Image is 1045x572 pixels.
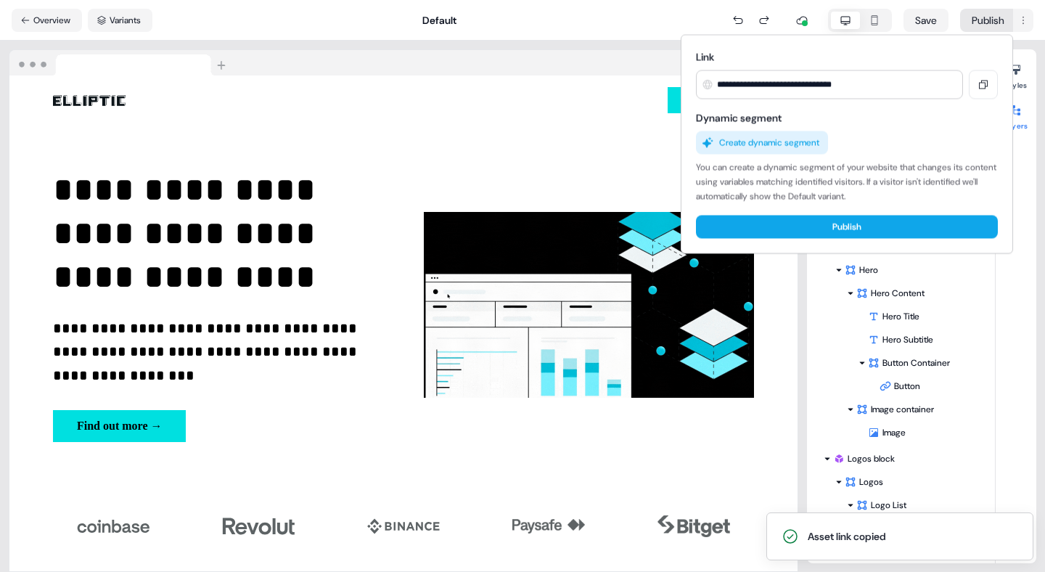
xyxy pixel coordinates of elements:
button: Create dynamic segment [696,131,828,155]
div: You can create a dynamic segment of your website that changes its content using variables matchin... [696,160,998,204]
div: Link [696,50,998,65]
div: Asset link copied [808,529,886,544]
button: Publish [696,216,998,239]
div: Dynamic segment [696,111,998,126]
